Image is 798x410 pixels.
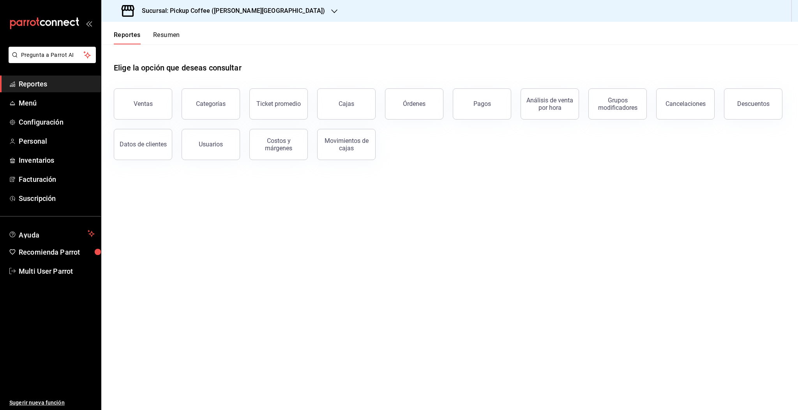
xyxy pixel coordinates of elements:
[317,88,376,120] button: Cajas
[182,88,240,120] button: Categorías
[473,100,491,107] div: Pagos
[322,137,371,152] div: Movimientos de cajas
[249,129,308,160] button: Costos y márgenes
[317,129,376,160] button: Movimientos de cajas
[19,155,95,165] span: Inventarios
[588,88,647,120] button: Grupos modificadores
[134,100,153,107] div: Ventas
[120,141,167,148] div: Datos de clientes
[199,141,223,148] div: Usuarios
[249,88,308,120] button: Ticket promedio
[182,129,240,160] button: Usuarios
[114,129,172,160] button: Datos de clientes
[196,100,226,107] div: Categorías
[114,31,141,44] button: Reportes
[526,97,574,111] div: Análisis de venta por hora
[19,229,85,238] span: Ayuda
[19,117,95,127] span: Configuración
[724,88,782,120] button: Descuentos
[666,100,706,107] div: Cancelaciones
[19,174,95,185] span: Facturación
[9,399,95,407] span: Sugerir nueva función
[153,31,180,44] button: Resumen
[656,88,715,120] button: Cancelaciones
[114,31,180,44] div: navigation tabs
[114,88,172,120] button: Ventas
[19,247,95,257] span: Recomienda Parrot
[19,193,95,204] span: Suscripción
[5,56,96,65] a: Pregunta a Parrot AI
[339,100,354,107] div: Cajas
[593,97,642,111] div: Grupos modificadores
[19,136,95,146] span: Personal
[737,100,770,107] div: Descuentos
[21,51,84,59] span: Pregunta a Parrot AI
[256,100,301,107] div: Ticket promedio
[136,6,325,16] h3: Sucursal: Pickup Coffee ([PERSON_NAME][GEOGRAPHIC_DATA])
[521,88,579,120] button: Análisis de venta por hora
[9,47,96,63] button: Pregunta a Parrot AI
[114,62,242,74] h1: Elige la opción que deseas consultar
[385,88,443,120] button: Órdenes
[19,98,95,108] span: Menú
[19,79,95,89] span: Reportes
[19,266,95,276] span: Multi User Parrot
[453,88,511,120] button: Pagos
[254,137,303,152] div: Costos y márgenes
[403,100,425,107] div: Órdenes
[86,20,92,26] button: open_drawer_menu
